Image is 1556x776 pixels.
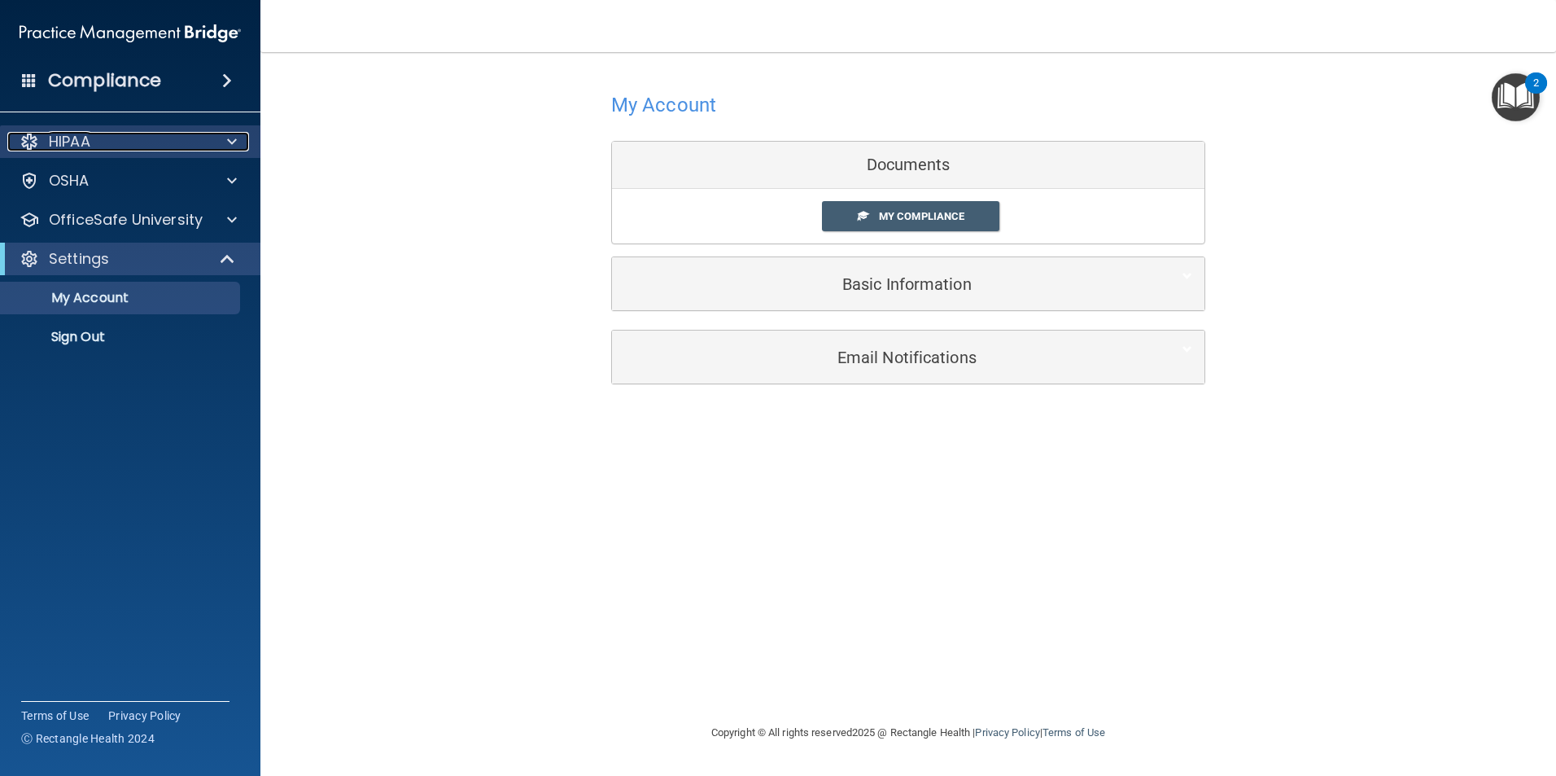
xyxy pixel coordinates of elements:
[49,210,203,230] p: OfficeSafe University
[879,210,964,222] span: My Compliance
[11,329,233,345] p: Sign Out
[20,171,237,191] a: OSHA
[20,17,241,50] img: PMB logo
[612,142,1204,189] div: Documents
[611,94,716,116] h4: My Account
[1042,726,1105,739] a: Terms of Use
[624,265,1192,302] a: Basic Information
[624,339,1192,375] a: Email Notifications
[21,730,155,747] span: Ⓒ Rectangle Health 2024
[975,726,1039,739] a: Privacy Policy
[624,275,1143,293] h5: Basic Information
[49,171,90,191] p: OSHA
[611,707,1205,759] div: Copyright © All rights reserved 2025 @ Rectangle Health | |
[49,132,90,151] p: HIPAA
[48,69,161,92] h4: Compliance
[49,249,109,269] p: Settings
[1533,83,1539,104] div: 2
[108,708,181,724] a: Privacy Policy
[1492,73,1540,121] button: Open Resource Center, 2 new notifications
[20,132,237,151] a: HIPAA
[624,349,1143,366] h5: Email Notifications
[20,249,236,269] a: Settings
[11,290,233,306] p: My Account
[21,708,89,724] a: Terms of Use
[20,210,237,230] a: OfficeSafe University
